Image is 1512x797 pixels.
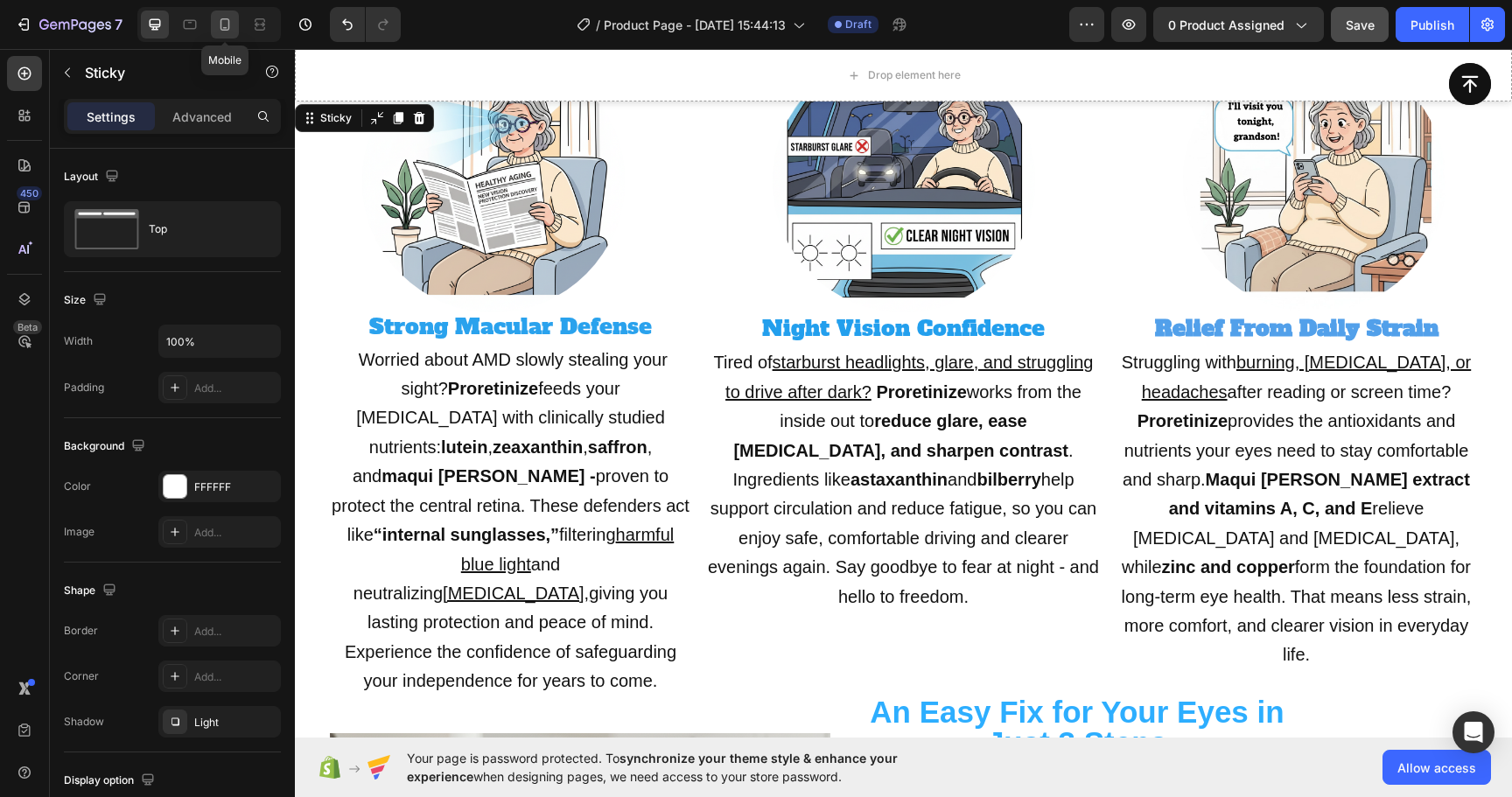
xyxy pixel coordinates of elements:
div: Add... [194,669,276,685]
u: starburst headlights, glare, and struggling to drive after dark? [430,304,798,352]
img: gempages_581239761960698798-6a319725-c31c-46b7-ac64-983068f9511e.png [888,1,1151,263]
strong: Proretinize [843,362,933,381]
span: 0 product assigned [1168,16,1284,34]
input: Auto [159,325,280,357]
div: 450 [17,186,42,200]
button: 7 [7,7,130,42]
button: Save [1331,7,1389,42]
strong: Relief From Daily Strain [860,264,1144,294]
div: Light [194,715,276,731]
div: Shape [64,579,120,603]
span: Your page is password protected. To when designing pages, we need access to your store password. [407,749,966,786]
div: Background [64,435,149,458]
div: Corner [64,668,99,684]
div: Size [64,289,110,312]
span: Draft [845,17,871,32]
div: Beta [13,320,42,334]
p: Settings [87,108,136,126]
u: burning, [MEDICAL_DATA], or headaches [847,304,1177,352]
div: Color [64,479,91,494]
div: Width [64,333,93,349]
div: FFFFFF [194,479,276,495]
strong: astaxanthin [556,421,653,440]
div: Image [64,524,94,540]
div: Add... [194,525,276,541]
span: Allow access [1397,759,1476,777]
span: Product Page - [DATE] 15:44:13 [604,16,786,34]
button: 0 product assigned [1153,7,1324,42]
div: Add... [194,381,276,396]
div: Layout [64,165,122,189]
strong: zinc and copper [867,508,1000,528]
div: Padding [64,380,104,395]
strong: Proretinize [581,333,671,353]
p: 7 [115,14,122,35]
div: Border [64,623,98,639]
strong: An Easy Fix for Your Eyes in Just 3 Steps [575,646,989,711]
p: Sticky [85,62,234,83]
div: Publish [1410,16,1454,34]
span: synchronize your theme style & enhance your experience [407,751,898,784]
span: Tired of works from the inside out to . Ingredients like and help support circulation and reduce ... [413,304,804,556]
span: / [596,16,600,34]
strong: reduce glare, ease [MEDICAL_DATA], and sharpen contrast [438,362,773,410]
div: Top [149,209,255,249]
strong: bilberry [682,421,745,440]
div: Shadow [64,714,104,730]
div: Add... [194,624,276,640]
strong: Maqui [PERSON_NAME] extract and vitamins A, C, and E [874,421,1175,469]
span: Save [1346,17,1375,32]
span: Night Vision Confidence [467,264,750,294]
div: Display option [64,769,158,793]
p: Advanced [172,108,232,126]
iframe: Design area [295,49,1512,738]
div: Open Intercom Messenger [1452,711,1494,753]
button: Allow access [1382,750,1491,785]
div: Undo/Redo [330,7,401,42]
span: Struggling with after reading or screen time? provides the antioxidants and nutrients your eyes n... [827,304,1177,615]
button: Publish [1396,7,1469,42]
